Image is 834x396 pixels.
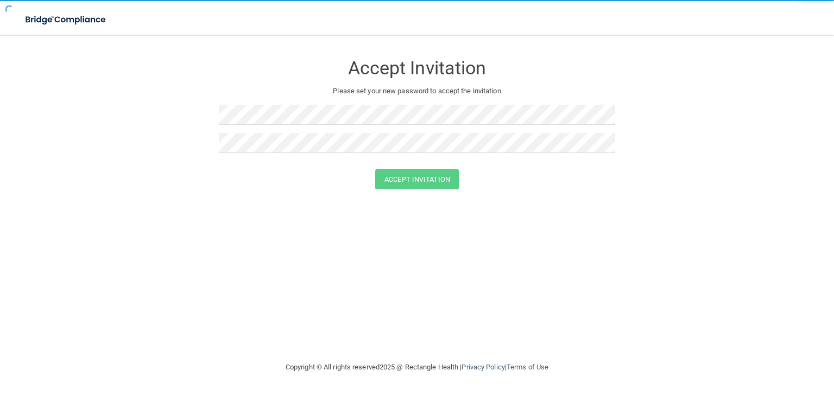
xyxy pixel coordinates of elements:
[227,85,607,98] p: Please set your new password to accept the invitation
[16,9,116,31] img: bridge_compliance_login_screen.278c3ca4.svg
[375,169,459,189] button: Accept Invitation
[219,58,615,78] h3: Accept Invitation
[219,350,615,385] div: Copyright © All rights reserved 2025 @ Rectangle Health | |
[462,363,504,371] a: Privacy Policy
[507,363,548,371] a: Terms of Use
